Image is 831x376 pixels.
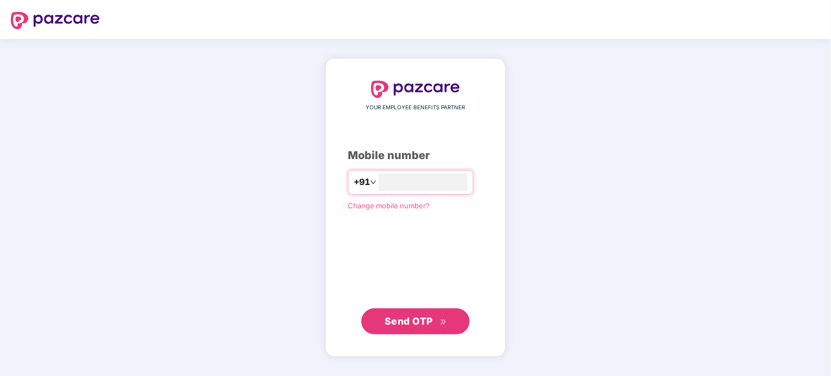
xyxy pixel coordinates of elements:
[366,103,465,112] span: YOUR EMPLOYEE BENEFITS PARTNER
[440,319,447,326] span: double-right
[11,12,100,29] img: logo
[354,175,370,189] span: +91
[348,201,430,210] a: Change mobile number?
[371,81,460,98] img: logo
[370,179,376,186] span: down
[385,315,433,327] span: Send OTP
[348,147,483,164] div: Mobile number
[361,308,470,334] button: Send OTPdouble-right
